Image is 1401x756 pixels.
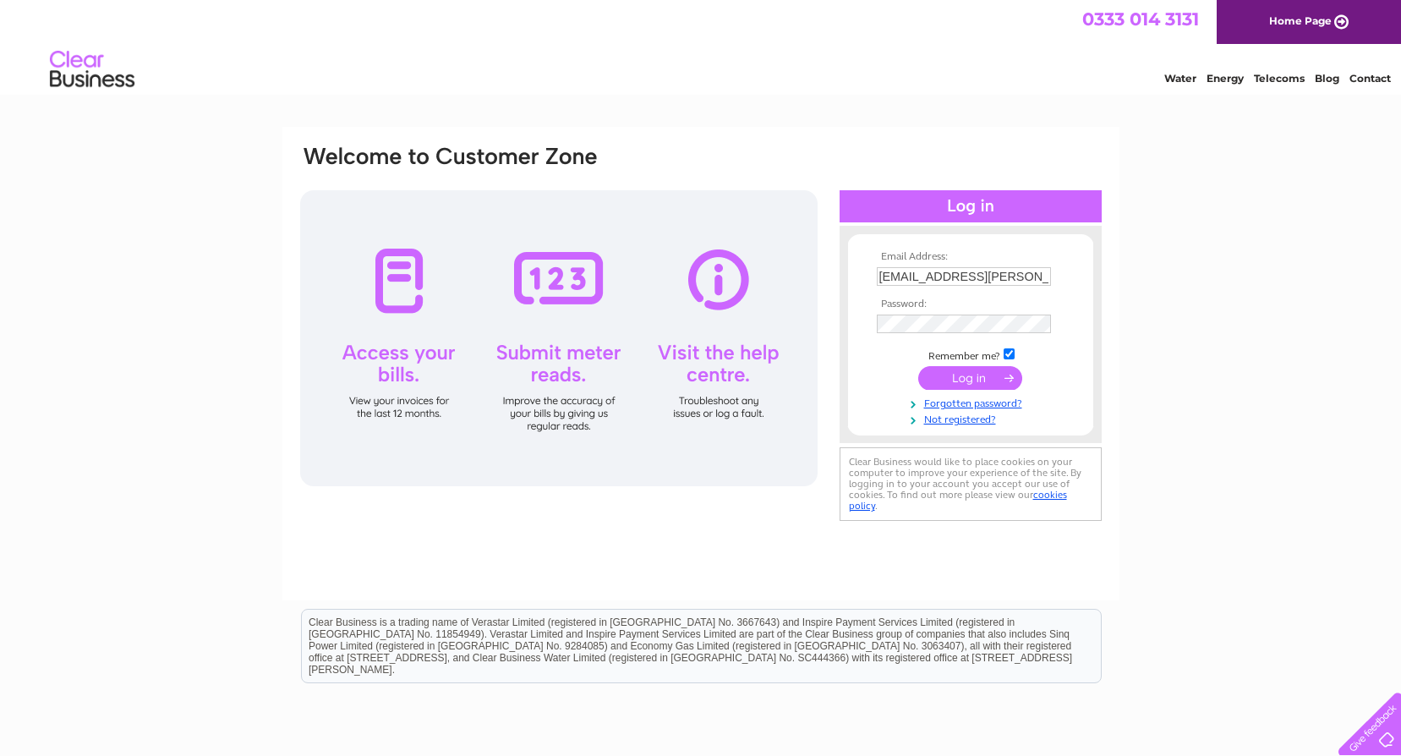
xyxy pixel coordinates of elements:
[1315,72,1339,85] a: Blog
[302,9,1101,82] div: Clear Business is a trading name of Verastar Limited (registered in [GEOGRAPHIC_DATA] No. 3667643...
[918,366,1022,390] input: Submit
[873,299,1069,310] th: Password:
[1254,72,1305,85] a: Telecoms
[840,447,1102,521] div: Clear Business would like to place cookies on your computer to improve your experience of the sit...
[1207,72,1244,85] a: Energy
[1164,72,1196,85] a: Water
[877,394,1069,410] a: Forgotten password?
[1082,8,1199,30] a: 0333 014 3131
[873,251,1069,263] th: Email Address:
[849,489,1067,512] a: cookies policy
[877,410,1069,426] a: Not registered?
[1349,72,1391,85] a: Contact
[873,346,1069,363] td: Remember me?
[49,44,135,96] img: logo.png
